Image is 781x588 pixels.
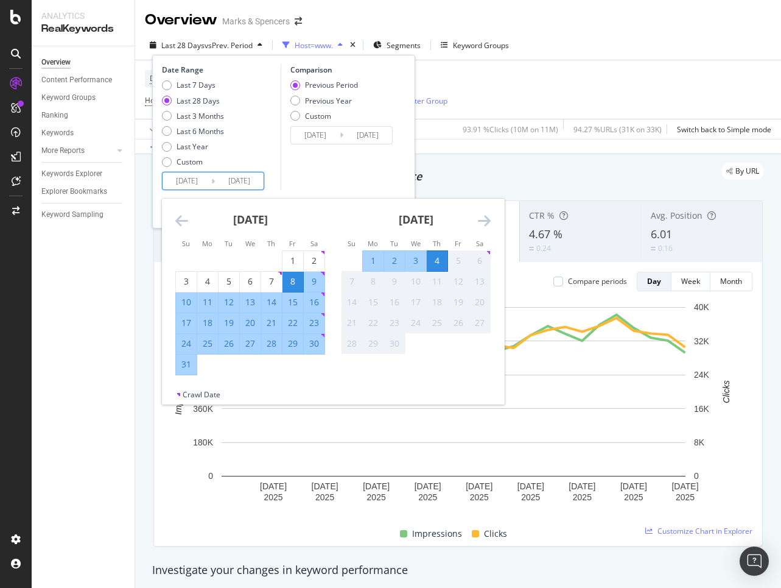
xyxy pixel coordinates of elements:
div: 20 [240,317,261,329]
div: 15 [282,296,303,308]
div: arrow-right-arrow-left [295,17,302,26]
div: 8 [282,275,303,288]
td: Selected. Monday, August 18, 2025 [197,313,219,333]
input: Start Date [163,172,211,190]
td: Selected. Wednesday, August 13, 2025 [240,292,261,313]
div: Last 3 Months [177,111,224,121]
td: Selected. Thursday, August 14, 2025 [261,292,282,313]
div: 28 [261,338,282,350]
div: 28 [341,338,362,350]
div: 17 [405,296,426,308]
span: By URL [735,168,759,175]
div: Investigate your changes in keyword performance [152,562,764,578]
td: Selected. Sunday, August 17, 2025 [176,313,197,333]
td: Selected. Tuesday, August 26, 2025 [219,333,240,354]
a: Content Performance [41,74,126,87]
td: Not available. Friday, September 26, 2025 [448,313,469,333]
span: Segments [387,40,421,51]
td: Choose Saturday, August 2, 2025 as your check-in date. It’s available. [304,250,325,271]
div: Keyword Groups [453,40,509,51]
div: 12 [219,296,239,308]
td: Not available. Sunday, September 14, 2025 [341,292,363,313]
td: Not available. Sunday, September 21, 2025 [341,313,363,333]
div: Explorer Bookmarks [41,185,107,198]
div: 29 [363,338,383,350]
div: 13 [240,296,261,308]
div: Comparison [290,65,396,75]
div: 23 [384,317,405,329]
td: Selected. Monday, September 1, 2025 [363,250,384,271]
td: Not available. Sunday, September 7, 2025 [341,271,363,292]
text: 2025 [418,492,437,502]
div: Custom [305,111,331,121]
div: Last 7 Days [162,80,224,90]
a: Customize Chart in Explorer [645,526,752,536]
td: Not available. Sunday, September 28, 2025 [341,333,363,354]
td: Selected. Friday, August 29, 2025 [282,333,304,354]
div: 25 [427,317,447,329]
input: End Date [215,172,264,190]
a: Keyword Sampling [41,208,126,221]
div: Last 7 Days [177,80,215,90]
div: Last 6 Months [177,126,224,136]
td: Selected. Saturday, August 9, 2025 [304,271,325,292]
small: Su [348,239,355,248]
a: More Reports [41,144,114,157]
text: [DATE] [620,481,647,491]
text: 2025 [264,492,282,502]
small: We [411,239,421,248]
div: 4 [197,275,218,288]
div: 24 [405,317,426,329]
td: Not available. Thursday, September 18, 2025 [427,292,448,313]
td: Choose Friday, August 1, 2025 as your check-in date. It’s available. [282,250,304,271]
text: [DATE] [517,481,544,491]
div: Week [681,276,700,286]
div: Custom [290,111,358,121]
td: Selected. Friday, August 22, 2025 [282,313,304,333]
span: 6.01 [651,227,672,241]
td: Not available. Saturday, September 6, 2025 [469,250,491,271]
strong: [DATE] [399,212,433,227]
td: Not available. Saturday, September 20, 2025 [469,292,491,313]
td: Selected. Saturday, August 30, 2025 [304,333,325,354]
div: 4 [427,255,447,267]
td: Choose Monday, August 4, 2025 as your check-in date. It’s available. [197,271,219,292]
div: Custom [162,157,224,167]
div: 14 [261,296,282,308]
span: Device [150,73,173,83]
a: Explorer Bookmarks [41,185,126,198]
div: 94.27 % URLs ( 31K on 33K ) [573,124,662,135]
div: Content Performance [41,74,112,87]
strong: [DATE] [233,212,268,227]
text: 180K [193,437,213,447]
div: 26 [448,317,469,329]
div: 22 [363,317,383,329]
small: Mo [202,239,212,248]
td: Not available. Tuesday, September 30, 2025 [384,333,405,354]
text: 2025 [367,492,386,502]
div: Switch back to Simple mode [677,124,771,135]
div: 2 [384,255,405,267]
text: 40K [694,302,710,312]
td: Selected. Thursday, August 21, 2025 [261,313,282,333]
text: [DATE] [671,481,698,491]
div: 8 [363,275,383,288]
div: 21 [341,317,362,329]
text: 0 [694,471,699,481]
td: Not available. Thursday, September 25, 2025 [427,313,448,333]
div: Move backward to switch to the previous month. [175,213,188,228]
div: Marks & Spencers [222,15,290,27]
div: 19 [219,317,239,329]
text: 16K [694,404,710,414]
div: 13 [469,275,490,288]
small: Th [267,239,275,248]
div: 11 [427,275,447,288]
td: Not available. Thursday, September 11, 2025 [427,271,448,292]
small: Fr [289,239,296,248]
td: Selected. Thursday, August 28, 2025 [261,333,282,354]
div: 24 [176,338,197,350]
div: 17 [176,317,197,329]
td: Selected. Wednesday, August 20, 2025 [240,313,261,333]
div: 27 [469,317,490,329]
div: Overview [41,56,71,69]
